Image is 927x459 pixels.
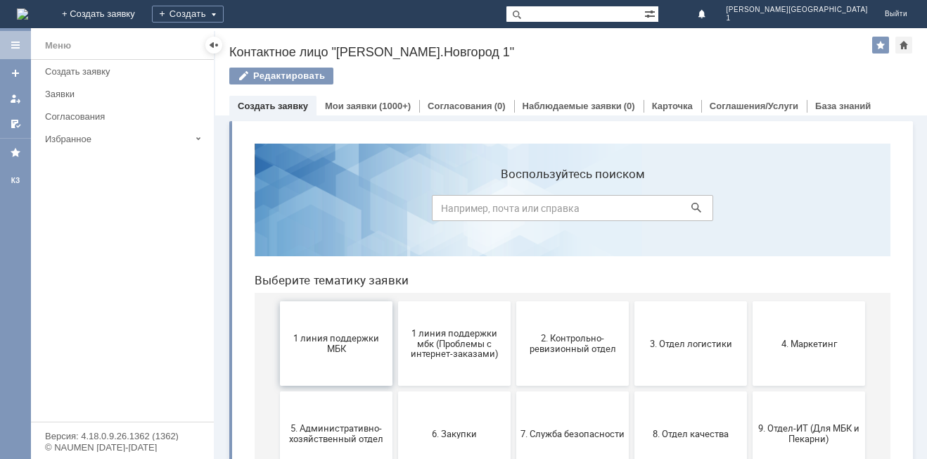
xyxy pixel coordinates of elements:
[4,175,27,187] div: КЗ
[391,169,504,253] button: 3. Отдел логистики
[17,8,28,20] img: logo
[395,206,499,216] span: 3. Отдел логистики
[45,432,200,441] div: Версия: 4.18.0.9.26.1362 (1362)
[37,259,149,344] button: 5. Административно-хозяйственный отдел
[39,83,211,105] a: Заявки
[152,6,224,23] div: Создать
[159,296,263,306] span: 6. Закупки
[159,195,263,227] span: 1 линия поддержки мбк (Проблемы с интернет-заказами)
[325,101,377,111] a: Мои заявки
[391,259,504,344] button: 8. Отдел качества
[277,201,381,222] span: 2. Контрольно-ревизионный отдел
[45,134,190,144] div: Избранное
[513,206,618,216] span: 4. Маркетинг
[155,169,267,253] button: 1 линия поддержки мбк (Проблемы с интернет-заказами)
[395,296,499,306] span: 8. Отдел качества
[494,101,506,111] div: (0)
[644,6,658,20] span: Расширенный поиск
[395,386,499,396] span: Отдел-ИТ (Офис)
[379,101,411,111] div: (1000+)
[513,291,618,312] span: 9. Отдел-ИТ (Для МБК и Пекарни)
[45,89,205,99] div: Заявки
[39,61,211,82] a: Создать заявку
[391,349,504,434] button: Отдел-ИТ (Офис)
[727,14,868,23] span: 1
[273,349,385,434] button: Отдел-ИТ (Битрикс24 и CRM)
[4,113,27,135] a: Мои согласования
[710,101,798,111] a: Соглашения/Услуги
[277,381,381,402] span: Отдел-ИТ (Битрикс24 и CRM)
[188,63,470,89] input: Например, почта или справка
[11,141,647,155] header: Выберите тематику заявки
[277,296,381,306] span: 7. Служба безопасности
[624,101,635,111] div: (0)
[37,169,149,253] button: 1 линия поддержки МБК
[45,111,205,122] div: Согласования
[229,45,872,59] div: Контактное лицо "[PERSON_NAME].Новгород 1"
[41,386,145,396] span: Бухгалтерия (для мбк)
[513,386,618,396] span: Финансовый отдел
[428,101,492,111] a: Согласования
[727,6,868,14] span: [PERSON_NAME][GEOGRAPHIC_DATA]
[155,349,267,434] button: Отдел ИТ (1С)
[872,37,889,54] div: Добавить в избранное
[652,101,693,111] a: Карточка
[39,106,211,127] a: Согласования
[815,101,871,111] a: База знаний
[155,259,267,344] button: 6. Закупки
[41,201,145,222] span: 1 линия поддержки МБК
[188,34,470,49] label: Воспользуйтесь поиском
[4,62,27,84] a: Создать заявку
[4,87,27,110] a: Мои заявки
[523,101,622,111] a: Наблюдаемые заявки
[205,37,222,54] div: Скрыть меню
[4,170,27,192] a: КЗ
[509,259,622,344] button: 9. Отдел-ИТ (Для МБК и Пекарни)
[37,349,149,434] button: Бухгалтерия (для мбк)
[238,101,308,111] a: Создать заявку
[45,66,205,77] div: Создать заявку
[895,37,912,54] div: Сделать домашней страницей
[45,37,71,54] div: Меню
[273,169,385,253] button: 2. Контрольно-ревизионный отдел
[45,443,200,452] div: © NAUMEN [DATE]-[DATE]
[17,8,28,20] a: Перейти на домашнюю страницу
[509,349,622,434] button: Финансовый отдел
[509,169,622,253] button: 4. Маркетинг
[41,291,145,312] span: 5. Административно-хозяйственный отдел
[273,259,385,344] button: 7. Служба безопасности
[159,386,263,396] span: Отдел ИТ (1С)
